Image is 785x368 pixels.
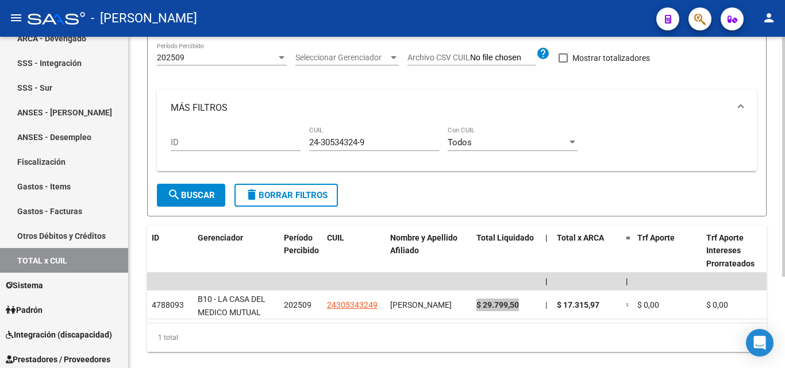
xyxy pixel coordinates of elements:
[621,226,633,276] datatable-header-cell: =
[706,233,755,269] span: Trf Aporte Intereses Prorrateados
[198,295,265,317] span: B10 - LA CASA DEL MEDICO MUTUAL
[545,300,547,309] span: |
[152,233,159,242] span: ID
[322,226,386,276] datatable-header-cell: CUIL
[557,233,604,242] span: Total x ARCA
[198,233,243,242] span: Gerenciador
[6,353,110,366] span: Prestadores / Proveedores
[702,226,771,276] datatable-header-cell: Trf Aporte Intereses Prorrateados
[476,300,519,309] span: $ 29.799,50
[167,188,181,202] mat-icon: search
[545,277,548,286] span: |
[193,226,279,276] datatable-header-cell: Gerenciador
[157,184,225,207] button: Buscar
[476,233,534,242] span: Total Liquidado
[637,300,659,309] span: $ 0,00
[746,329,774,357] div: Open Intercom Messenger
[284,300,311,309] span: 202509
[557,300,599,309] span: $ 17.315,97
[626,233,630,242] span: =
[245,190,328,200] span: Borrar Filtros
[245,188,259,202] mat-icon: delete
[147,323,767,352] div: 1 total
[536,47,550,60] mat-icon: help
[234,184,338,207] button: Borrar Filtros
[472,226,541,276] datatable-header-cell: Total Liquidado
[91,6,197,31] span: - [PERSON_NAME]
[626,300,630,309] span: =
[541,226,552,276] datatable-header-cell: |
[448,137,472,148] span: Todos
[284,233,319,255] span: Período Percibido
[171,102,729,114] mat-panel-title: MÁS FILTROS
[157,53,184,62] span: 202509
[6,279,43,292] span: Sistema
[386,226,472,276] datatable-header-cell: Nombre y Apellido Afiliado
[6,328,112,341] span: Integración (discapacidad)
[762,11,776,25] mat-icon: person
[552,226,621,276] datatable-header-cell: Total x ARCA
[633,226,702,276] datatable-header-cell: Trf Aporte
[157,126,757,171] div: MÁS FILTROS
[470,53,536,63] input: Archivo CSV CUIL
[706,300,728,309] span: $ 0,00
[9,11,23,25] mat-icon: menu
[390,233,457,255] span: Nombre y Apellido Afiliado
[167,190,215,200] span: Buscar
[327,233,344,242] span: CUIL
[572,51,650,65] span: Mostrar totalizadores
[545,233,548,242] span: |
[279,226,322,276] datatable-header-cell: Período Percibido
[407,53,470,62] span: Archivo CSV CUIL
[295,53,388,63] span: Seleccionar Gerenciador
[6,304,43,316] span: Padrón
[147,226,193,276] datatable-header-cell: ID
[327,300,378,309] span: 24305343249
[157,90,757,126] mat-expansion-panel-header: MÁS FILTROS
[152,300,184,309] span: 4788093
[390,300,452,309] span: [PERSON_NAME]
[637,233,675,242] span: Trf Aporte
[626,277,628,286] span: |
